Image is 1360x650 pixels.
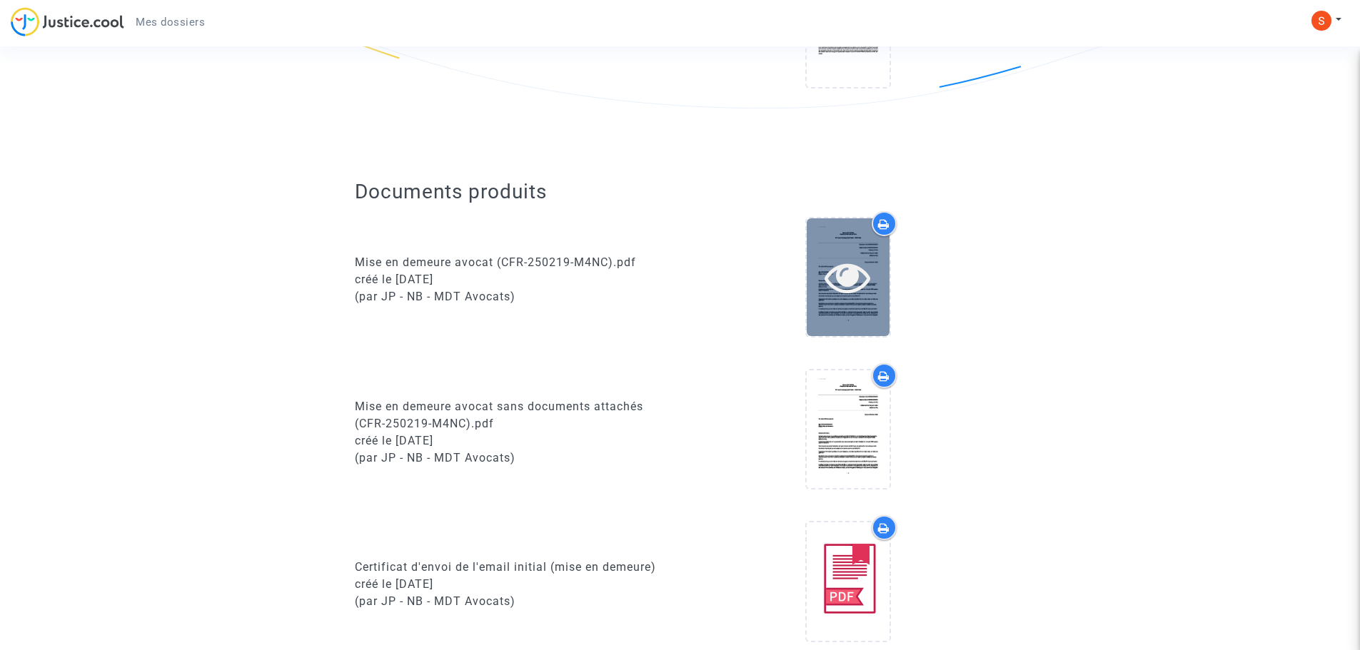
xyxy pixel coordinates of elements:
[11,7,124,36] img: jc-logo.svg
[1311,11,1331,31] img: ACg8ocIcUzYionJHF59DqKgikb7fYofVWpi1K-MC1vkVY0o77S67iw=s96-c
[355,254,670,271] div: Mise en demeure avocat (CFR-250219-M4NC).pdf
[355,271,670,288] div: créé le [DATE]
[355,450,670,467] div: (par JP - NB - MDT Avocats)
[355,576,670,593] div: créé le [DATE]
[355,593,670,610] div: (par JP - NB - MDT Avocats)
[136,16,205,29] span: Mes dossiers
[355,432,670,450] div: créé le [DATE]
[355,288,670,305] div: (par JP - NB - MDT Avocats)
[355,398,670,432] div: Mise en demeure avocat sans documents attachés (CFR-250219-M4NC).pdf
[124,11,216,33] a: Mes dossiers
[355,179,1005,204] h2: Documents produits
[355,559,670,576] div: Certificat d'envoi de l'email initial (mise en demeure)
